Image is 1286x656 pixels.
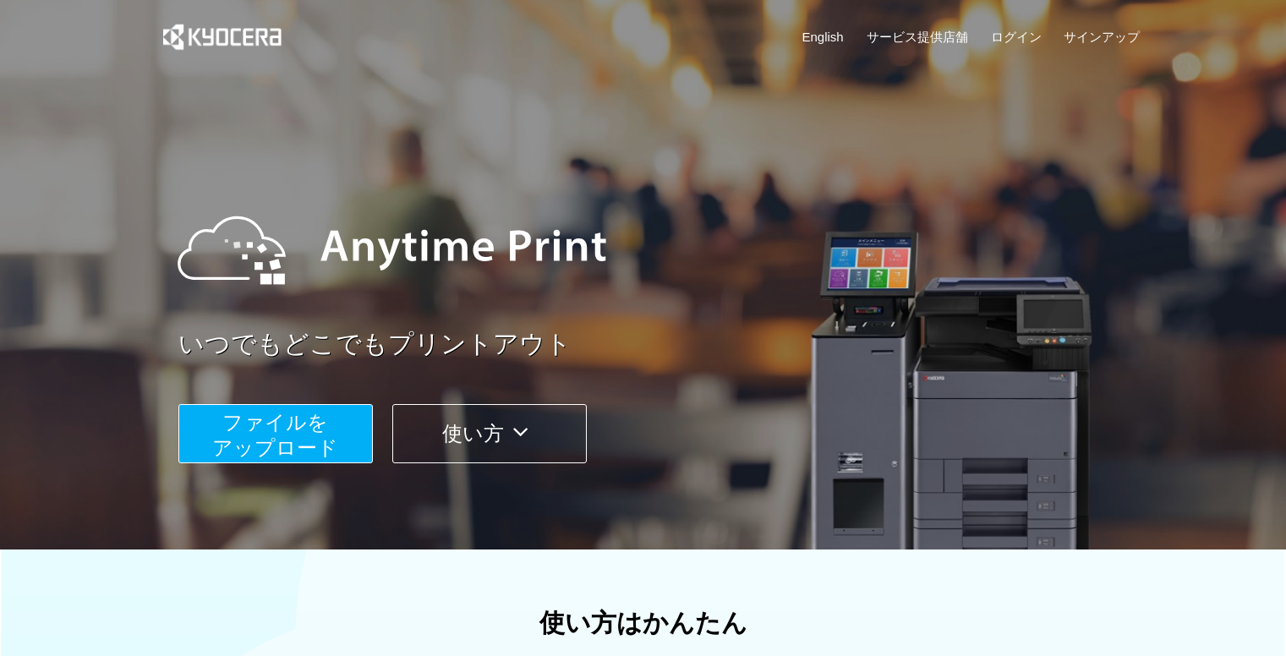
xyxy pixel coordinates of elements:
[802,28,844,46] a: English
[178,404,373,463] button: ファイルを​​アップロード
[867,28,968,46] a: サービス提供店舗
[178,326,1151,363] a: いつでもどこでもプリントアウト
[1064,28,1140,46] a: サインアップ
[392,404,587,463] button: 使い方
[991,28,1042,46] a: ログイン
[212,411,338,459] span: ファイルを ​​アップロード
